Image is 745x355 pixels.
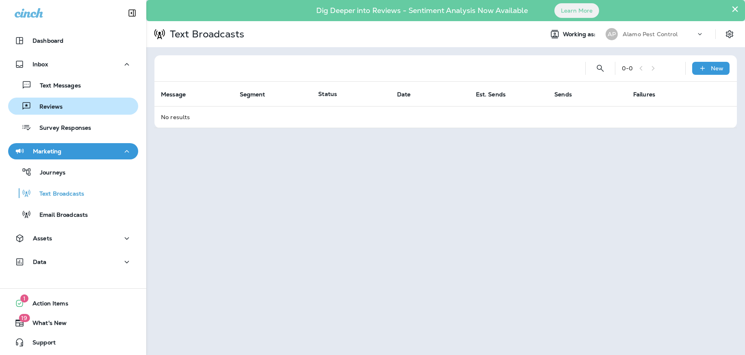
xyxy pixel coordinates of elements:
[722,27,737,41] button: Settings
[31,211,88,219] p: Email Broadcasts
[121,5,143,21] button: Collapse Sidebar
[8,76,138,94] button: Text Messages
[476,91,506,98] span: Est. Sends
[8,206,138,223] button: Email Broadcasts
[154,106,737,128] td: No results
[33,61,48,68] p: Inbox
[8,143,138,159] button: Marketing
[240,91,276,98] span: Segment
[31,190,84,198] p: Text Broadcasts
[8,98,138,115] button: Reviews
[606,28,618,40] div: AP
[633,91,666,98] span: Failures
[8,185,138,202] button: Text Broadcasts
[8,119,138,136] button: Survey Responses
[8,334,138,351] button: Support
[8,33,138,49] button: Dashboard
[240,91,265,98] span: Segment
[167,28,244,40] p: Text Broadcasts
[8,56,138,72] button: Inbox
[622,65,633,72] div: 0 - 0
[397,91,421,98] span: Date
[592,60,608,76] button: Search Text Broadcasts
[33,37,63,44] p: Dashboard
[397,91,411,98] span: Date
[554,91,572,98] span: Sends
[623,31,678,37] p: Alamo Pest Control
[19,314,30,322] span: 19
[8,315,138,331] button: 19What's New
[318,90,337,98] span: Status
[32,169,65,177] p: Journeys
[563,31,597,38] span: Working as:
[8,254,138,270] button: Data
[33,259,47,265] p: Data
[476,91,516,98] span: Est. Sends
[554,91,582,98] span: Sends
[633,91,655,98] span: Failures
[24,339,56,349] span: Support
[731,2,739,15] button: Close
[8,163,138,181] button: Journeys
[32,82,81,90] p: Text Messages
[24,320,67,329] span: What's New
[711,65,723,72] p: New
[554,3,599,18] button: Learn More
[8,230,138,246] button: Assets
[8,295,138,311] button: 1Action Items
[293,9,552,12] p: Dig Deeper into Reviews - Sentiment Analysis Now Available
[24,300,68,310] span: Action Items
[31,124,91,132] p: Survey Responses
[33,235,52,242] p: Assets
[161,91,196,98] span: Message
[33,148,61,155] p: Marketing
[20,294,28,303] span: 1
[31,103,63,111] p: Reviews
[161,91,186,98] span: Message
